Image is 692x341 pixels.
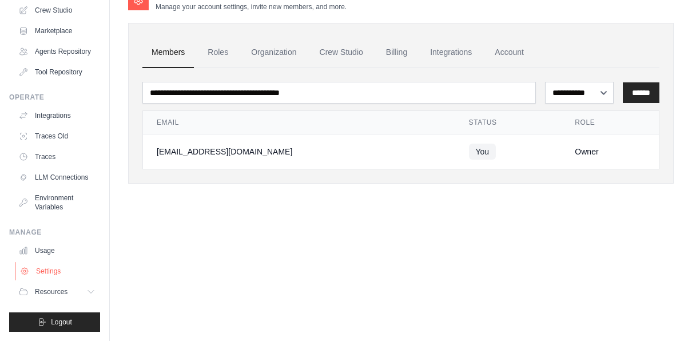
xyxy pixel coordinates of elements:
a: Members [142,37,194,68]
a: Integrations [421,37,481,68]
span: You [469,144,496,160]
a: Traces Old [14,127,100,145]
th: Role [561,111,659,134]
span: Resources [35,287,67,296]
div: Operate [9,93,100,102]
a: Marketplace [14,22,100,40]
a: Tool Repository [14,63,100,81]
a: Agents Repository [14,42,100,61]
div: Owner [575,146,645,157]
a: Crew Studio [311,37,372,68]
a: Settings [15,262,101,280]
a: Crew Studio [14,1,100,19]
a: Account [486,37,533,68]
th: Status [455,111,562,134]
a: LLM Connections [14,168,100,187]
a: Usage [14,241,100,260]
a: Environment Variables [14,189,100,216]
th: Email [143,111,455,134]
span: Logout [51,318,72,327]
div: [EMAIL_ADDRESS][DOMAIN_NAME] [157,146,442,157]
button: Resources [14,283,100,301]
button: Logout [9,312,100,332]
a: Roles [198,37,237,68]
a: Organization [242,37,305,68]
a: Billing [377,37,416,68]
div: Manage [9,228,100,237]
a: Traces [14,148,100,166]
p: Manage your account settings, invite new members, and more. [156,2,347,11]
a: Integrations [14,106,100,125]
